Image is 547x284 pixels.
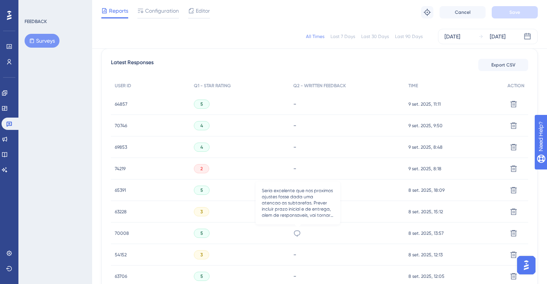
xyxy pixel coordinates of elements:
span: 64857 [115,101,127,107]
span: Latest Responses [111,58,154,72]
span: 9 set. 2025, 8:18 [408,166,441,172]
div: FEEDBACK [25,18,47,25]
span: 63228 [115,209,127,215]
div: All Times [306,33,324,40]
span: 9 set. 2025, 9:50 [408,123,443,129]
span: 4 [200,144,203,150]
span: 8 set. 2025, 12:05 [408,273,445,279]
span: Editor [196,6,210,15]
button: Surveys [25,34,59,48]
span: 74219 [115,166,126,172]
span: 5 [200,187,203,193]
span: 5 [200,230,203,236]
button: Save [492,6,538,18]
span: Save [509,9,520,15]
span: 70746 [115,123,127,129]
span: TIME [408,83,418,89]
button: Export CSV [478,59,528,71]
span: 4 [200,123,203,129]
span: 9 set. 2025, 8:48 [408,144,443,150]
span: 8 set. 2025, 18:09 [408,187,445,193]
div: [DATE] [445,32,460,41]
span: ACTION [507,83,524,89]
span: Export CSV [491,62,516,68]
span: 9 set. 2025, 11:11 [408,101,441,107]
span: USER ID [115,83,131,89]
span: Reports [109,6,128,15]
div: Last 30 Days [361,33,389,40]
span: 5 [200,273,203,279]
div: - [293,100,401,108]
span: 2 [200,166,203,172]
span: Q2 - WRITTEN FEEDBACK [293,83,346,89]
span: 65391 [115,187,126,193]
span: Cancel [455,9,471,15]
div: - [293,143,401,151]
span: 8 set. 2025, 15:12 [408,209,443,215]
span: 3 [200,252,203,258]
span: 63706 [115,273,127,279]
span: 70008 [115,230,129,236]
div: - [293,208,401,215]
div: - [293,122,401,129]
button: Cancel [440,6,486,18]
div: - [293,272,401,280]
iframe: UserGuiding AI Assistant Launcher [515,254,538,277]
div: Last 90 Days [395,33,423,40]
span: 3 [200,209,203,215]
span: 54152 [115,252,127,258]
div: - [293,186,401,194]
span: Seria excelente que nos proximos ajustes fosse dada uma atencao as subtarefas. Prever incluir pra... [262,188,334,218]
span: 69853 [115,144,127,150]
span: 5 [200,101,203,107]
div: [DATE] [490,32,506,41]
span: Q1 - STAR RATING [194,83,231,89]
span: 8 set. 2025, 13:57 [408,230,444,236]
div: Last 7 Days [331,33,355,40]
span: Need Help? [18,2,48,11]
div: - [293,165,401,172]
div: - [293,251,401,258]
span: Configuration [145,6,179,15]
span: 8 set. 2025, 12:13 [408,252,443,258]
